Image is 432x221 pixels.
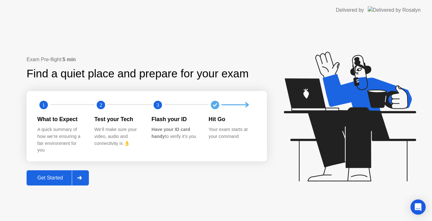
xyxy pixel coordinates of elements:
b: Have your ID card handy [151,127,190,139]
div: Find a quiet place and prepare for your exam [27,65,250,82]
img: Delivered by Rosalyn [368,6,421,14]
div: Delivered by [336,6,364,14]
div: to verify it’s you [151,126,199,140]
text: 2 [99,102,102,108]
button: Get Started [27,170,89,185]
b: 5 min [63,57,76,62]
text: 1 [42,102,45,108]
div: A quick summary of how we’re ensuring a fair environment for you [37,126,84,153]
div: Hit Go [209,115,256,123]
div: Exam Pre-flight: [27,56,267,63]
div: What to Expect [37,115,84,123]
text: 3 [157,102,159,108]
div: Open Intercom Messenger [410,199,426,215]
div: Flash your ID [151,115,199,123]
div: Get Started [28,175,72,181]
div: Test your Tech [95,115,142,123]
div: We’ll make sure your video, audio and connectivity is 👌 [95,126,142,147]
div: Your exam starts at your command [209,126,256,140]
